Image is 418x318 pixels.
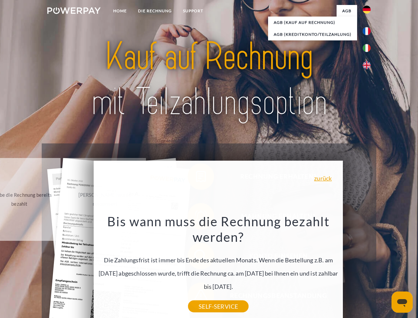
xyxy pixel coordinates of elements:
[337,5,357,17] a: agb
[363,27,371,35] img: fr
[188,300,249,312] a: SELF-SERVICE
[63,32,355,127] img: title-powerpay_de.svg
[47,7,101,14] img: logo-powerpay-white.svg
[314,175,332,181] a: zurück
[268,17,357,28] a: AGB (Kauf auf Rechnung)
[363,6,371,14] img: de
[98,213,339,245] h3: Bis wann muss die Rechnung bezahlt werden?
[68,190,142,208] div: [PERSON_NAME] wurde retourniert
[177,5,209,17] a: SUPPORT
[363,44,371,52] img: it
[132,5,177,17] a: DIE RECHNUNG
[108,5,132,17] a: Home
[268,28,357,40] a: AGB (Kreditkonto/Teilzahlung)
[392,291,413,313] iframe: Schaltfläche zum Öffnen des Messaging-Fensters
[98,213,339,306] div: Die Zahlungsfrist ist immer bis Ende des aktuellen Monats. Wenn die Bestellung z.B. am [DATE] abg...
[363,61,371,69] img: en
